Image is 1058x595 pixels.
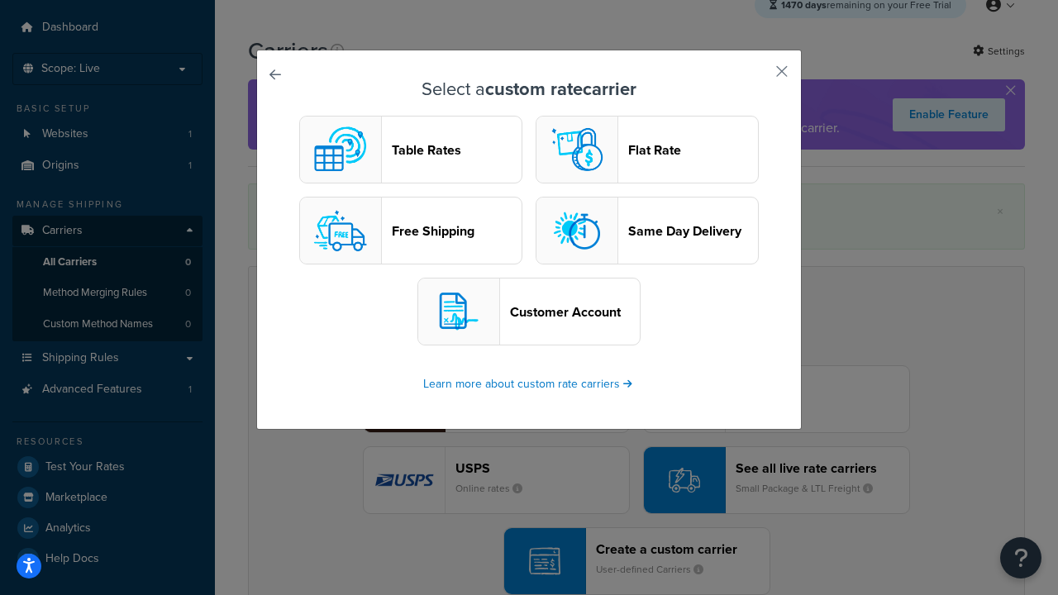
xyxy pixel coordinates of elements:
[299,197,522,264] button: free logoFree Shipping
[423,375,635,393] a: Learn more about custom rate carriers
[536,116,759,183] button: flat logoFlat Rate
[298,79,760,99] h3: Select a
[417,278,641,345] button: customerAccount logoCustomer Account
[628,142,758,158] header: Flat Rate
[544,117,610,183] img: flat logo
[426,278,492,345] img: customerAccount logo
[307,117,374,183] img: custom logo
[307,198,374,264] img: free logo
[392,142,522,158] header: Table Rates
[485,75,636,102] strong: custom rate carrier
[510,304,640,320] header: Customer Account
[299,116,522,183] button: custom logoTable Rates
[536,197,759,264] button: sameday logoSame Day Delivery
[544,198,610,264] img: sameday logo
[392,223,522,239] header: Free Shipping
[628,223,758,239] header: Same Day Delivery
